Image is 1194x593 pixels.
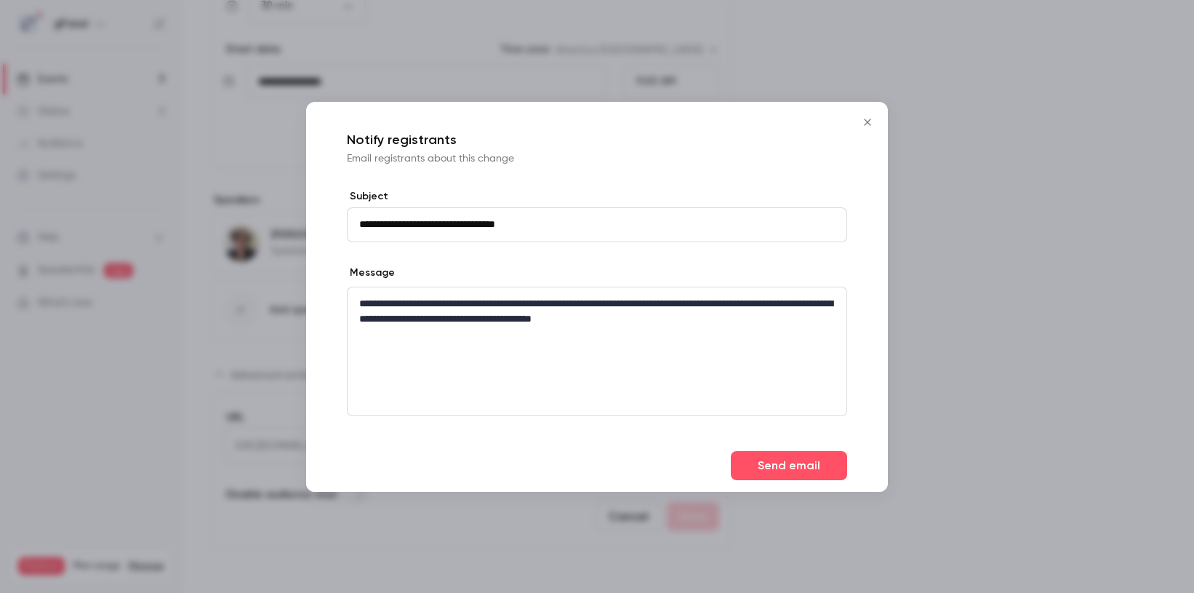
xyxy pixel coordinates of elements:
[347,151,847,166] p: Email registrants about this change
[347,131,847,148] p: Notify registrants
[731,451,847,480] button: Send email
[348,287,846,415] div: editor
[347,189,847,204] label: Subject
[853,108,882,137] button: Close
[347,266,395,280] label: Message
